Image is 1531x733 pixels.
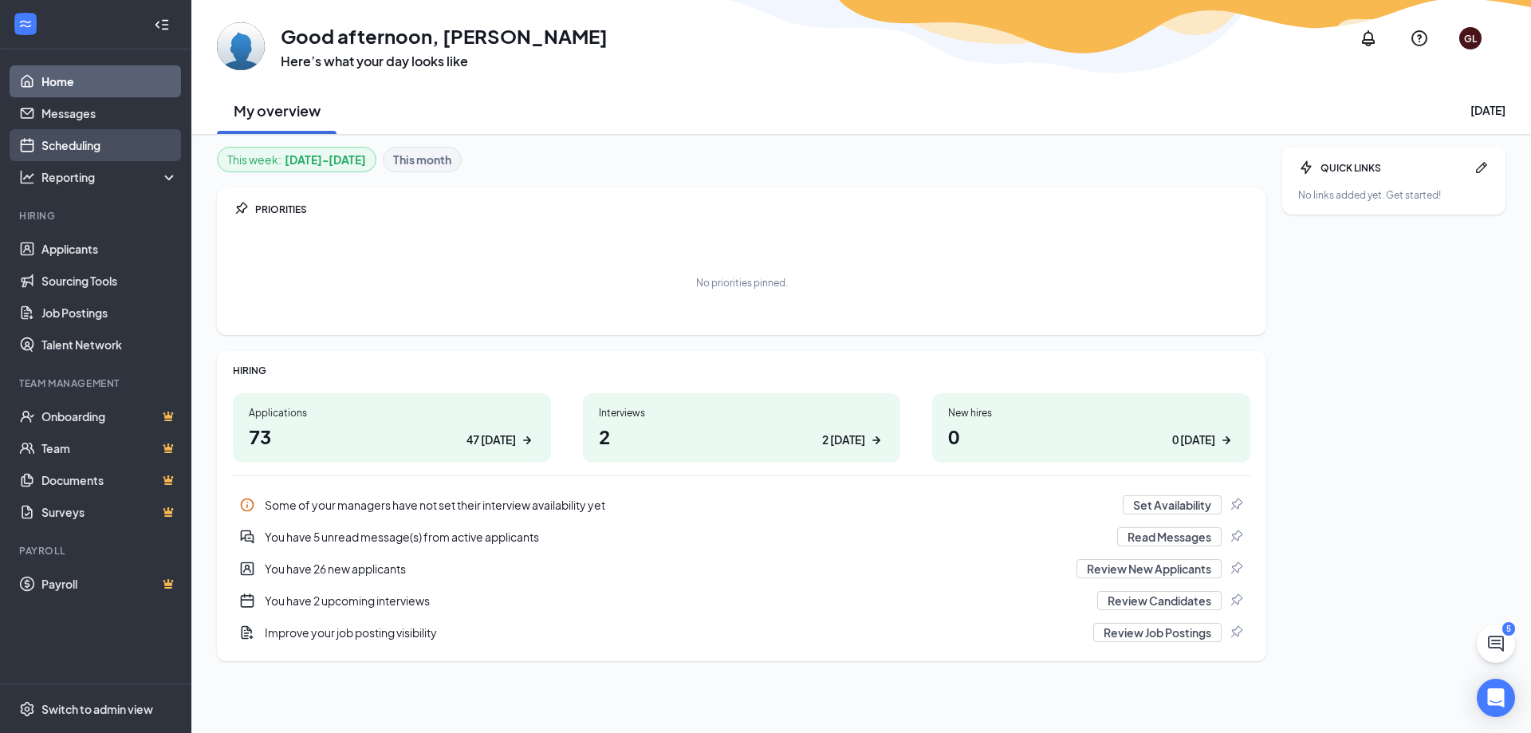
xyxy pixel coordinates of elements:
[281,22,608,49] h1: Good afternoon, [PERSON_NAME]
[41,265,178,297] a: Sourcing Tools
[41,65,178,97] a: Home
[599,406,885,420] div: Interviews
[1410,29,1429,48] svg: QuestionInfo
[1117,527,1222,546] button: Read Messages
[239,561,255,577] svg: UserEntity
[41,496,178,528] a: SurveysCrown
[281,53,608,70] h3: Here’s what your day looks like
[233,617,1250,648] div: Improve your job posting visibility
[1076,559,1222,578] button: Review New Applicants
[41,464,178,496] a: DocumentsCrown
[1298,188,1490,202] div: No links added yet. Get started!
[948,406,1234,420] div: New hires
[932,393,1250,463] a: New hires00 [DATE]ArrowRight
[18,16,33,32] svg: WorkstreamLogo
[265,561,1067,577] div: You have 26 new applicants
[1093,623,1222,642] button: Review Job Postings
[1486,634,1505,653] svg: ChatActive
[239,497,255,513] svg: Info
[868,432,884,448] svg: ArrowRight
[255,203,1250,216] div: PRIORITIES
[233,585,1250,617] a: CalendarNewYou have 2 upcoming interviewsReview CandidatesPin
[19,169,35,185] svg: Analysis
[239,593,255,609] svg: CalendarNew
[1228,625,1244,640] svg: Pin
[233,393,551,463] a: Applications7347 [DATE]ArrowRight
[233,201,249,217] svg: Pin
[233,521,1250,553] a: DoubleChatActiveYou have 5 unread message(s) from active applicantsRead MessagesPin
[1228,497,1244,513] svg: Pin
[265,497,1113,513] div: Some of your managers have not set their interview availability yet
[233,521,1250,553] div: You have 5 unread message(s) from active applicants
[19,376,175,390] div: Team Management
[19,544,175,558] div: Payroll
[234,100,321,120] h2: My overview
[233,617,1250,648] a: DocumentAddImprove your job posting visibilityReview Job PostingsPin
[41,701,153,717] div: Switch to admin view
[249,406,535,420] div: Applications
[1172,432,1215,448] div: 0 [DATE]
[19,701,35,717] svg: Settings
[1474,160,1490,175] svg: Pen
[466,432,516,448] div: 47 [DATE]
[1477,679,1515,717] div: Open Intercom Messenger
[41,568,178,600] a: PayrollCrown
[822,432,865,448] div: 2 [DATE]
[265,529,1108,545] div: You have 5 unread message(s) from active applicants
[41,97,178,129] a: Messages
[1477,625,1515,663] button: ChatActive
[233,553,1250,585] a: UserEntityYou have 26 new applicantsReview New ApplicantsPin
[265,593,1088,609] div: You have 2 upcoming interviews
[519,432,535,448] svg: ArrowRight
[1464,32,1477,45] div: GL
[1502,622,1515,636] div: 5
[1320,161,1467,175] div: QUICK LINKS
[41,233,178,265] a: Applicants
[239,529,255,545] svg: DoubleChatActive
[1470,102,1505,118] div: [DATE]
[249,423,535,450] h1: 73
[285,151,366,168] b: [DATE] - [DATE]
[41,432,178,464] a: TeamCrown
[599,423,885,450] h1: 2
[393,151,451,168] b: This month
[233,553,1250,585] div: You have 26 new applicants
[217,22,265,70] img: George Louis
[1218,432,1234,448] svg: ArrowRight
[41,400,178,432] a: OnboardingCrown
[1123,495,1222,514] button: Set Availability
[233,585,1250,617] div: You have 2 upcoming interviews
[154,17,170,33] svg: Collapse
[227,151,366,168] div: This week :
[265,625,1084,640] div: Improve your job posting visibility
[41,129,178,161] a: Scheduling
[1228,561,1244,577] svg: Pin
[239,625,255,640] svg: DocumentAdd
[41,169,179,185] div: Reporting
[1359,29,1378,48] svg: Notifications
[233,364,1250,377] div: HIRING
[233,489,1250,521] a: InfoSome of your managers have not set their interview availability yetSet AvailabilityPin
[19,209,175,223] div: Hiring
[41,329,178,361] a: Talent Network
[583,393,901,463] a: Interviews22 [DATE]ArrowRight
[1097,591,1222,610] button: Review Candidates
[41,297,178,329] a: Job Postings
[233,489,1250,521] div: Some of your managers have not set their interview availability yet
[1228,593,1244,609] svg: Pin
[1228,529,1244,545] svg: Pin
[948,423,1234,450] h1: 0
[1298,160,1314,175] svg: Bolt
[696,276,788,290] div: No priorities pinned.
